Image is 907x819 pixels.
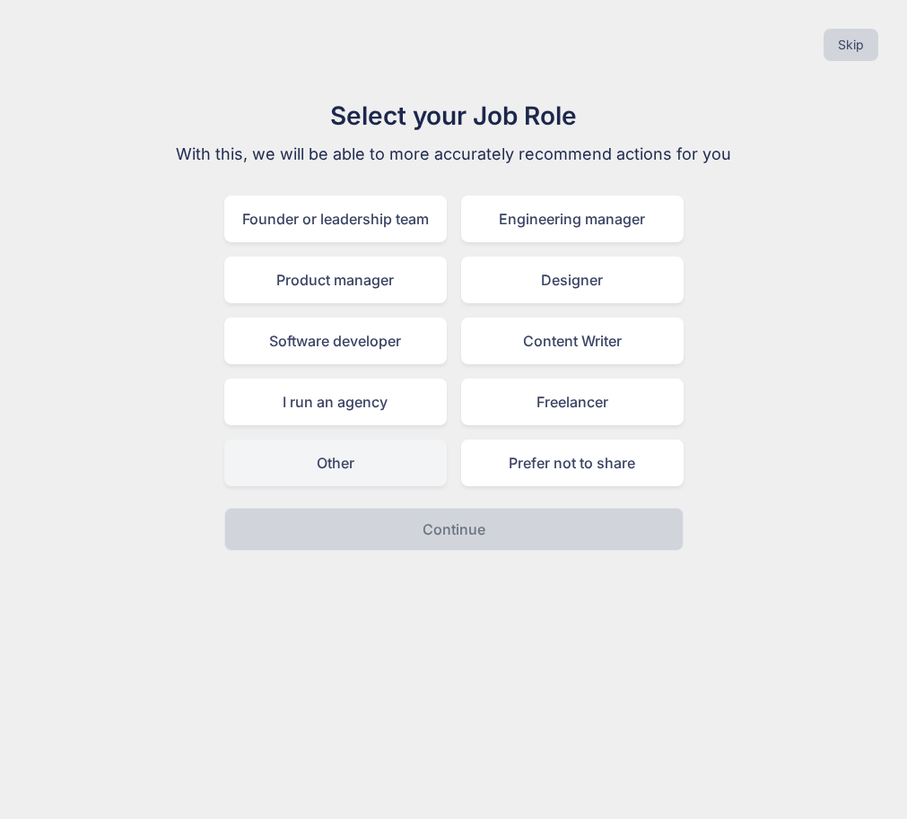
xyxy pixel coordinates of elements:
[461,440,684,486] div: Prefer not to share
[153,97,755,135] h1: Select your Job Role
[224,440,447,486] div: Other
[224,196,447,242] div: Founder or leadership team
[423,518,485,540] p: Continue
[224,379,447,425] div: I run an agency
[461,379,684,425] div: Freelancer
[224,508,684,551] button: Continue
[224,257,447,303] div: Product manager
[824,29,878,61] button: Skip
[461,196,684,242] div: Engineering manager
[461,318,684,364] div: Content Writer
[461,257,684,303] div: Designer
[224,318,447,364] div: Software developer
[153,142,755,167] p: With this, we will be able to more accurately recommend actions for you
